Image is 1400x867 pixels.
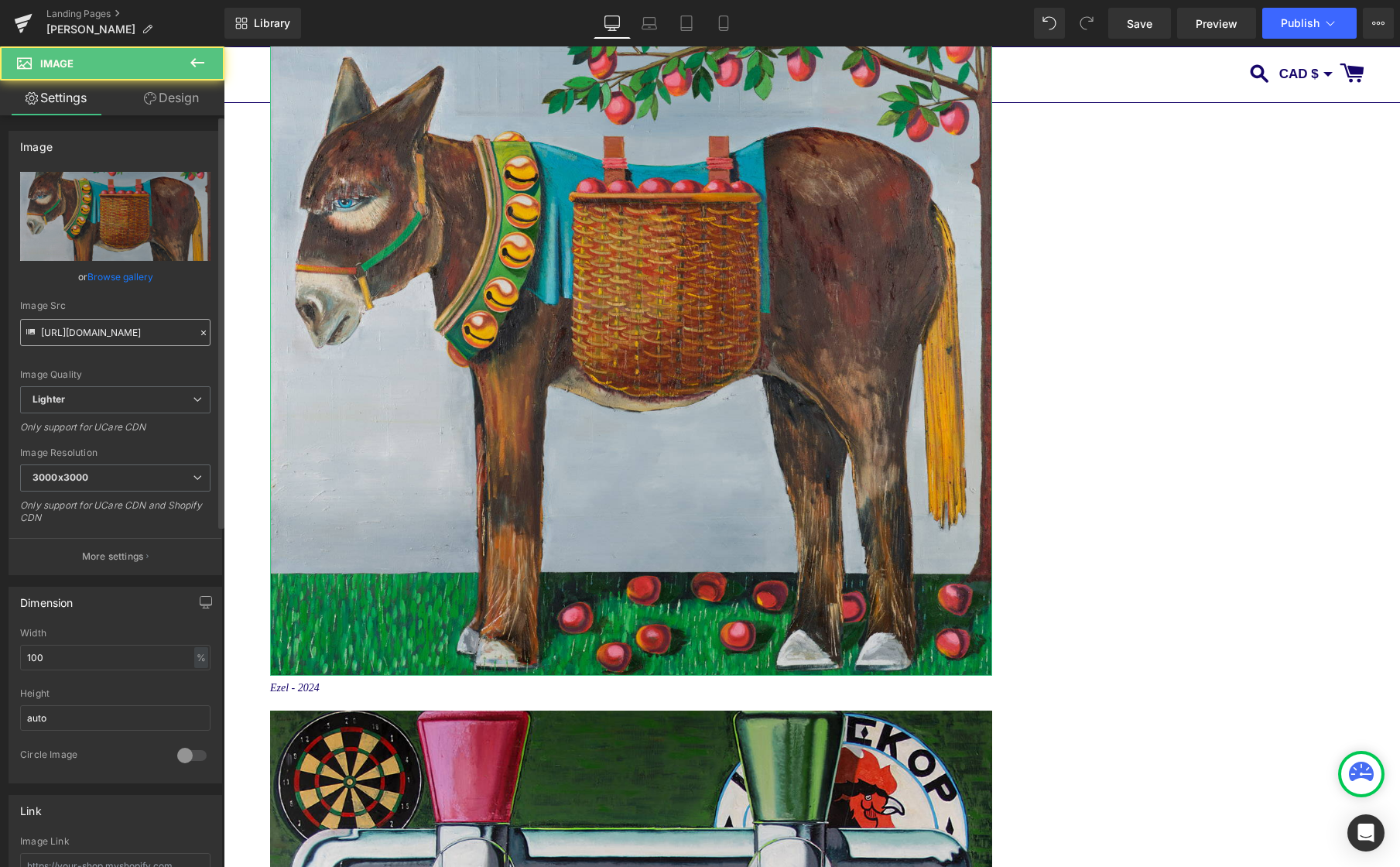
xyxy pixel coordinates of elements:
[224,8,301,39] a: New Library
[20,836,211,847] div: Image Link
[20,447,211,458] div: Image Resolution
[33,471,88,483] b: 3000x3000
[1363,8,1394,39] button: More
[254,16,290,30] span: Library
[631,8,668,39] a: Laptop
[20,749,162,765] div: Circle Image
[33,393,65,405] b: Lighter
[20,796,42,817] div: Link
[20,269,211,285] div: or
[594,8,631,39] a: Desktop
[40,57,74,70] span: Image
[20,421,211,444] div: Only support for UCare CDN
[82,550,144,564] p: More settings
[1071,8,1102,39] button: Redo
[46,636,96,647] i: Ezel - 2024
[1347,814,1385,852] div: Open Intercom Messenger
[115,81,228,115] a: Design
[20,132,53,153] div: Image
[1262,8,1357,39] button: Publish
[46,23,135,36] span: [PERSON_NAME]
[1127,15,1152,32] span: Save
[705,8,742,39] a: Mobile
[668,8,705,39] a: Tablet
[20,319,211,346] input: Link
[20,300,211,311] div: Image Src
[20,499,211,534] div: Only support for UCare CDN and Shopify CDN
[194,647,208,668] div: %
[87,263,153,290] a: Browse gallery
[1196,15,1237,32] span: Preview
[20,588,74,609] div: Dimension
[46,8,224,20] a: Landing Pages
[1281,17,1320,29] span: Publish
[20,688,211,699] div: Height
[20,645,211,670] input: auto
[20,628,211,639] div: Width
[20,705,211,731] input: auto
[20,369,211,380] div: Image Quality
[1034,8,1065,39] button: Undo
[1177,8,1256,39] a: Preview
[9,538,221,574] button: More settings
